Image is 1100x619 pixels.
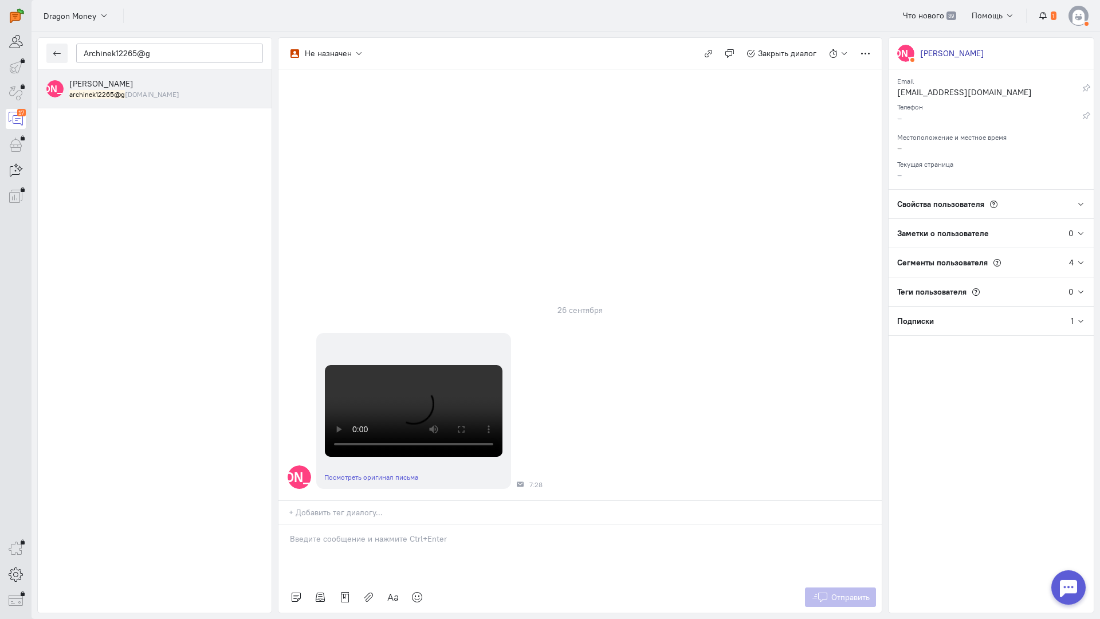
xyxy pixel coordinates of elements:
span: Отправить [831,592,870,602]
div: 1 [1071,315,1074,327]
div: – [897,112,1082,127]
img: default-v4.png [1068,6,1089,26]
div: [PERSON_NAME] [920,48,984,59]
span: 39 [946,11,956,21]
text: [PERSON_NAME] [17,83,93,95]
div: [EMAIL_ADDRESS][DOMAIN_NAME] [897,87,1082,101]
a: Что нового 39 [897,6,962,25]
a: 17 [6,109,26,129]
span: Евгений Арчинеков [69,79,133,89]
div: 4 [1069,257,1074,268]
img: carrot-quest.svg [10,9,24,23]
button: Не назначен [284,44,370,63]
span: 7:28 [529,481,543,489]
div: Местоположение и местное время [897,130,1085,142]
button: Помощь [965,6,1021,25]
input: Поиск по имени, почте, телефону [76,44,263,63]
text: [PERSON_NAME] [868,47,944,59]
div: Подписки [889,307,1071,335]
span: Закрыть диалог [758,48,816,58]
span: Теги пользователя [897,287,967,297]
text: [PERSON_NAME] [248,469,351,485]
span: Что нового [903,10,944,21]
div: Не назначен [305,48,352,59]
span: Dragon Money [44,10,96,22]
div: Заметки о пользователе [889,219,1068,248]
div: 0 [1068,228,1074,239]
span: – [897,143,902,153]
button: Отправить [805,587,877,607]
span: Помощь [972,10,1003,21]
small: Email [897,74,914,85]
span: Сегменты пользователя [897,257,988,268]
div: 17 [17,109,26,116]
mark: archinek12265@g [69,90,125,99]
span: – [897,170,902,180]
small: Телефон [897,100,923,111]
button: 1 [1032,6,1063,25]
div: Текущая страница [897,156,1085,169]
a: Посмотреть оригинал письма [324,473,418,481]
small: archinek12265@gmail.com [69,89,179,99]
div: 0 [1068,286,1074,297]
button: Dragon Money [37,5,115,26]
div: Почта [517,481,524,488]
div: 26 сентября [552,302,608,318]
span: Свойства пользователя [897,199,984,209]
button: Закрыть диалог [740,44,823,63]
span: 1 [1051,11,1056,21]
